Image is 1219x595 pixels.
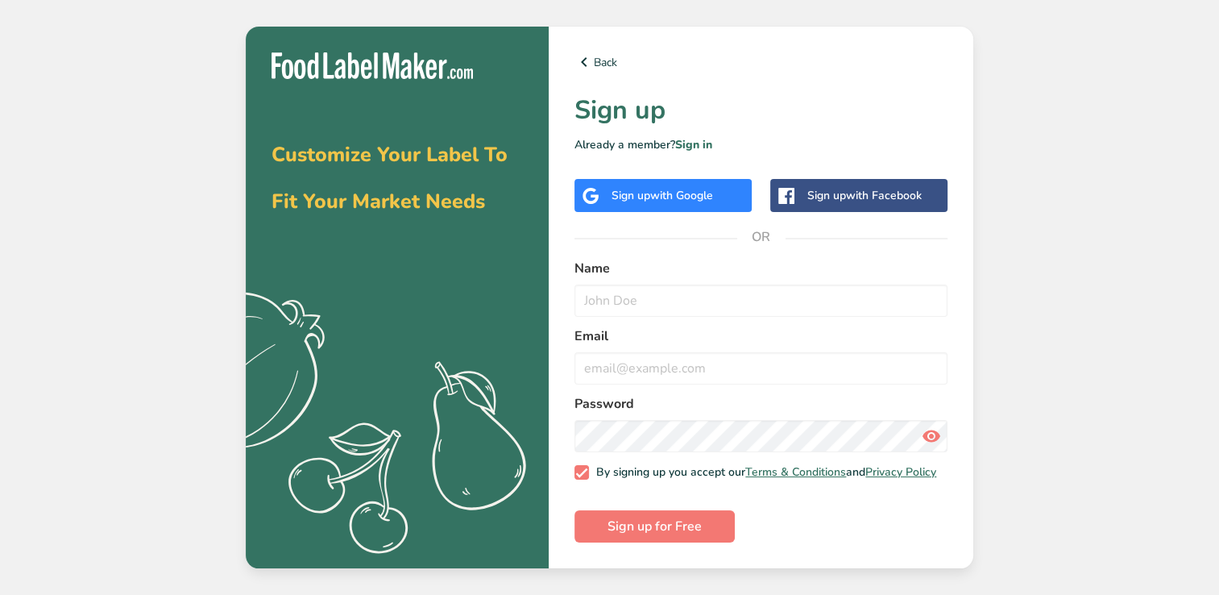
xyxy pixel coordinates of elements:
[675,137,712,152] a: Sign in
[574,510,735,543] button: Sign up for Free
[589,465,937,480] span: By signing up you accept our and
[574,52,947,72] a: Back
[272,52,473,79] img: Food Label Maker
[807,187,922,204] div: Sign up
[574,285,947,317] input: John Doe
[574,394,947,414] label: Password
[612,187,713,204] div: Sign up
[574,327,947,346] label: Email
[574,91,947,130] h1: Sign up
[574,352,947,385] input: email@example.com
[745,464,846,480] a: Terms & Conditions
[865,464,936,480] a: Privacy Policy
[650,188,713,203] span: with Google
[574,259,947,278] label: Name
[574,136,947,153] p: Already a member?
[272,141,508,215] span: Customize Your Label To Fit Your Market Needs
[737,213,786,261] span: OR
[607,517,702,536] span: Sign up for Free
[846,188,922,203] span: with Facebook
